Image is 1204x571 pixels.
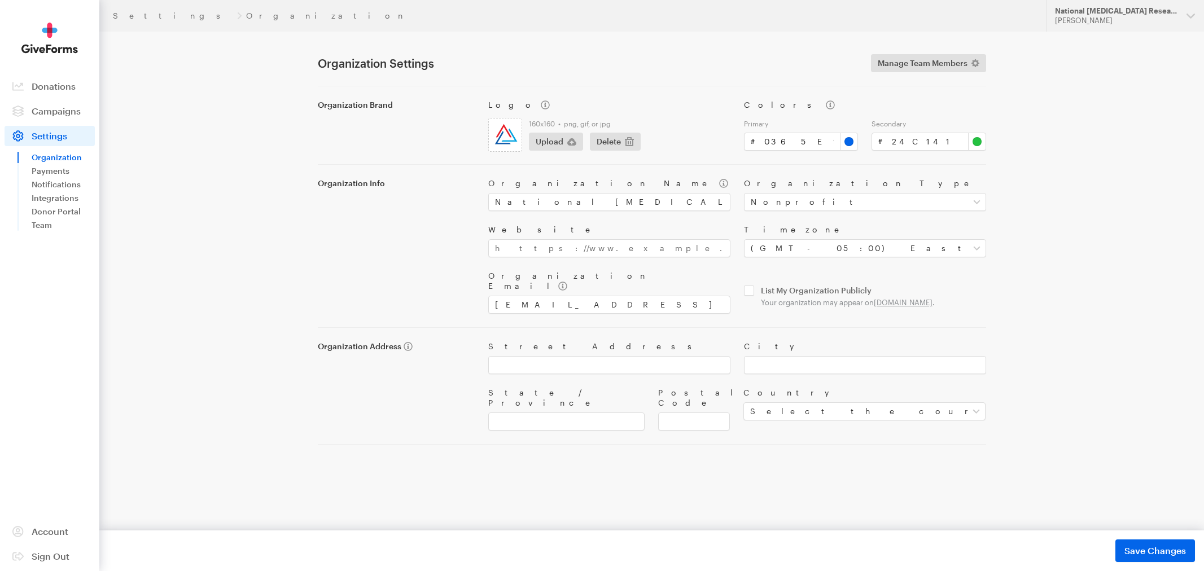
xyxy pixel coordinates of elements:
[878,56,967,70] span: Manage Team Members
[744,341,986,352] label: City
[488,100,730,110] label: Logo
[488,178,730,188] label: Organization Name
[21,23,78,54] img: GiveForms
[5,126,95,146] a: Settings
[32,191,95,205] a: Integrations
[32,178,95,191] a: Notifications
[744,119,859,128] label: Primary
[874,298,932,307] a: [DOMAIN_NAME]
[32,106,81,116] span: Campaigns
[529,119,730,128] label: 160x160 • png, gif, or jpg
[318,100,475,110] label: Organization Brand
[318,56,857,70] h1: Organization Settings
[5,101,95,121] a: Campaigns
[32,130,67,141] span: Settings
[744,100,986,110] label: Colors
[488,271,730,291] label: Organization Email
[318,178,475,188] label: Organization Info
[488,388,645,408] label: State / Province
[5,76,95,96] a: Donations
[488,341,730,352] label: Street Address
[872,119,986,128] label: Secondary
[32,205,95,218] a: Donor Portal
[743,388,986,398] label: Country
[744,225,986,235] label: Timezone
[113,11,233,20] a: Settings
[590,133,641,151] button: Delete
[32,164,95,178] a: Payments
[32,218,95,232] a: Team
[658,388,730,408] label: Postal Code
[529,133,583,151] button: Upload
[744,178,986,188] label: Organization Type
[488,239,730,257] input: https://www.example.com
[536,135,563,148] span: Upload
[1055,6,1177,16] div: National [MEDICAL_DATA] Research
[318,341,475,352] label: Organization Address
[32,81,76,91] span: Donations
[871,54,986,72] a: Manage Team Members
[32,151,95,164] a: Organization
[488,225,730,235] label: Website
[597,135,621,148] span: Delete
[1055,16,1177,25] div: [PERSON_NAME]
